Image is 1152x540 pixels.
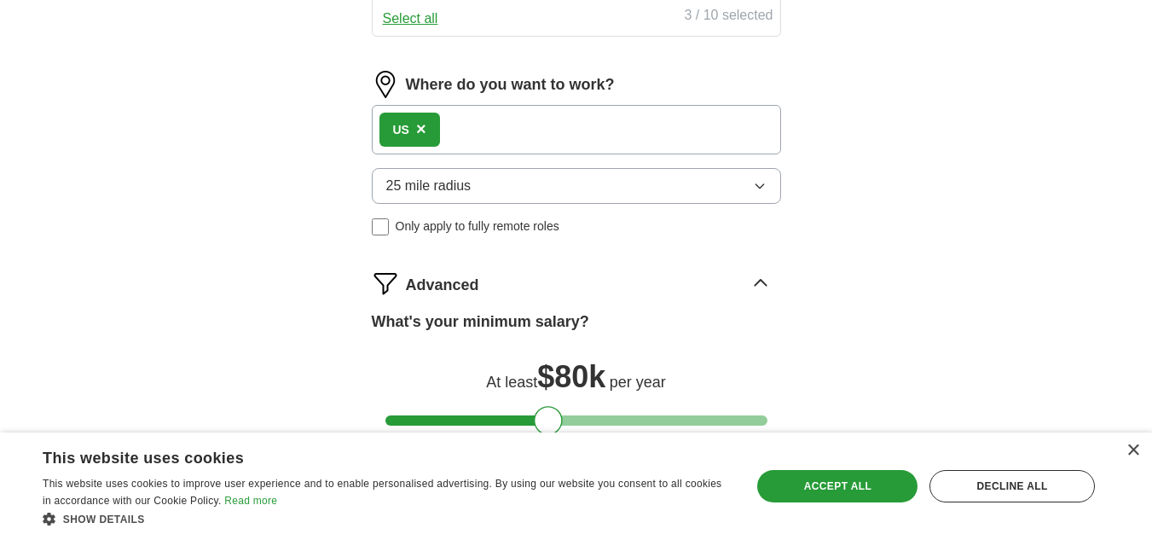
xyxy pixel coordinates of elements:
button: × [416,117,426,142]
span: Show details [63,514,145,525]
label: Where do you want to work? [406,73,615,96]
div: US [393,121,409,139]
span: × [416,119,426,138]
div: Close [1126,444,1139,457]
span: This website uses cookies to improve user experience and to enable personalised advertising. By u... [43,478,721,507]
div: 3 / 10 selected [684,5,773,29]
img: filter [372,270,399,297]
button: 25 mile radius [372,168,781,204]
img: location.png [372,71,399,98]
label: What's your minimum salary? [372,311,589,334]
span: Advanced [406,274,479,297]
div: This website uses cookies [43,443,688,468]
span: $ 80k [537,359,605,394]
span: 25 mile radius [386,176,472,196]
div: Accept all [757,470,918,502]
div: Show details [43,510,731,527]
div: Decline all [929,470,1095,502]
input: Only apply to fully remote roles [372,218,389,235]
a: Read more, opens a new window [224,495,277,507]
button: Select all [383,9,438,29]
span: Only apply to fully remote roles [396,218,559,235]
span: At least [486,374,537,391]
span: per year [610,374,666,391]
